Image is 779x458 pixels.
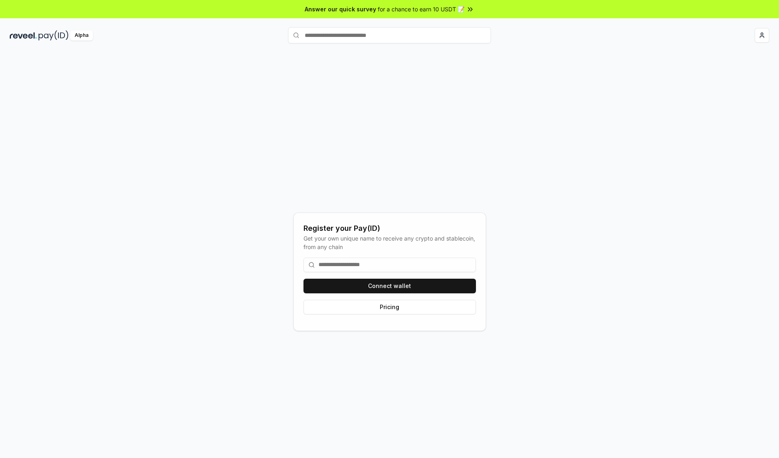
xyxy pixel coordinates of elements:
img: pay_id [39,30,69,41]
button: Pricing [303,300,476,314]
div: Register your Pay(ID) [303,223,476,234]
span: Answer our quick survey [305,5,376,13]
img: reveel_dark [10,30,37,41]
div: Get your own unique name to receive any crypto and stablecoin, from any chain [303,234,476,251]
div: Alpha [70,30,93,41]
span: for a chance to earn 10 USDT 📝 [378,5,465,13]
button: Connect wallet [303,279,476,293]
